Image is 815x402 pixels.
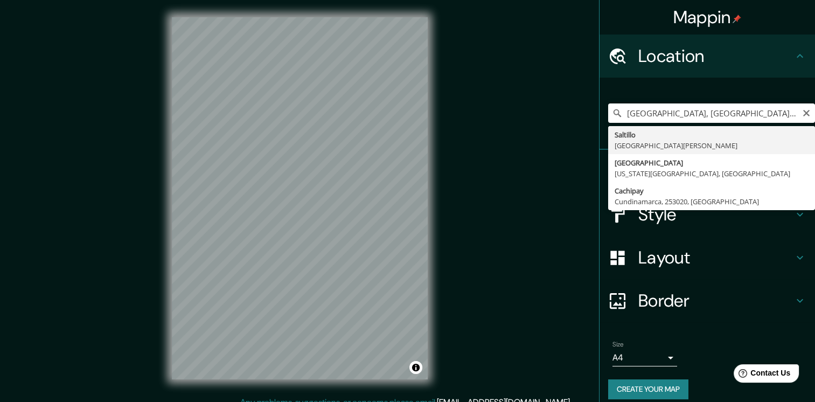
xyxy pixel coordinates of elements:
input: Pick your city or area [608,103,815,123]
h4: Style [638,204,793,225]
div: [GEOGRAPHIC_DATA][PERSON_NAME] [615,140,809,151]
div: Saltillo [615,129,809,140]
div: Border [600,279,815,322]
h4: Layout [638,247,793,268]
div: [US_STATE][GEOGRAPHIC_DATA], [GEOGRAPHIC_DATA] [615,168,809,179]
button: Create your map [608,379,688,399]
button: Toggle attribution [409,361,422,374]
h4: Mappin [673,6,742,28]
button: Clear [802,107,811,117]
div: Layout [600,236,815,279]
div: A4 [612,349,677,366]
iframe: Help widget launcher [719,360,803,390]
div: Style [600,193,815,236]
img: pin-icon.png [733,15,741,23]
div: Location [600,34,815,78]
canvas: Map [172,17,428,379]
label: Size [612,340,624,349]
div: [GEOGRAPHIC_DATA] [615,157,809,168]
div: Pins [600,150,815,193]
h4: Location [638,45,793,67]
div: Cachipay [615,185,809,196]
h4: Border [638,290,793,311]
div: Cundinamarca, 253020, [GEOGRAPHIC_DATA] [615,196,809,207]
